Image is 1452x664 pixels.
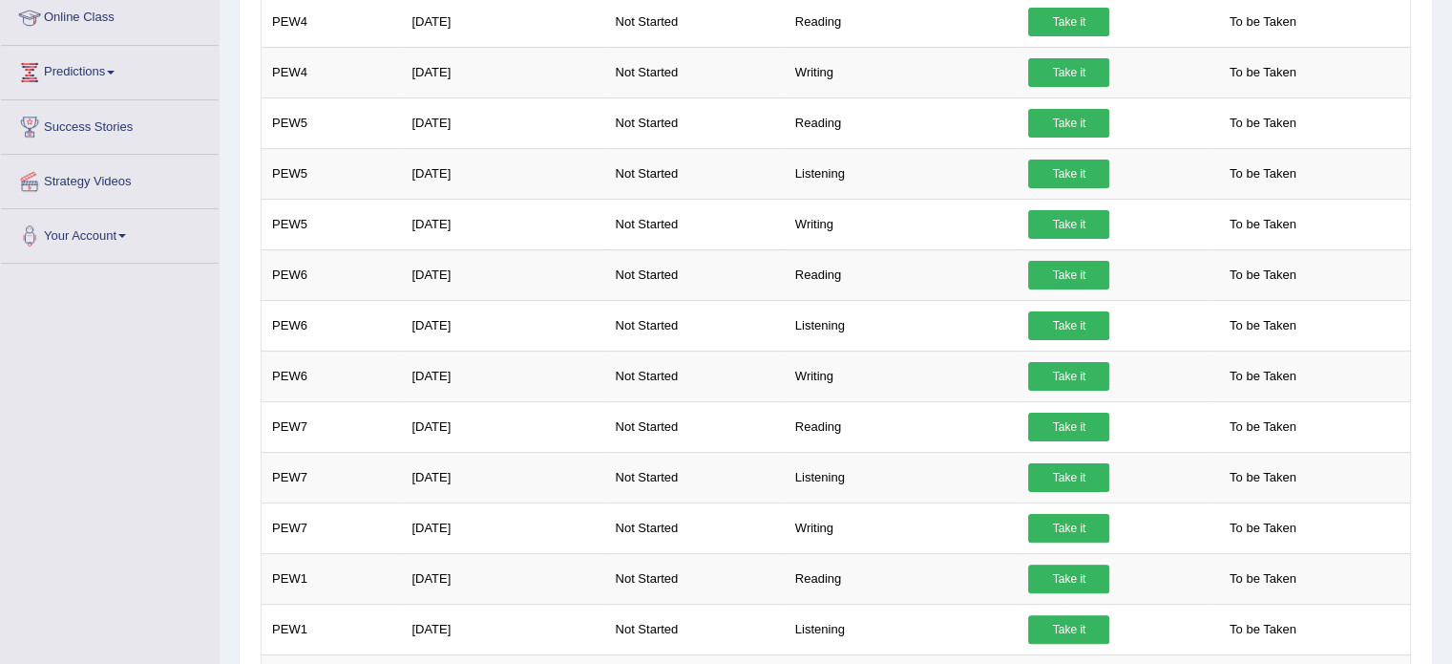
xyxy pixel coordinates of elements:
[1,209,219,257] a: Your Account
[1028,362,1109,391] a: Take it
[1,100,219,148] a: Success Stories
[604,249,784,300] td: Not Started
[401,604,604,654] td: [DATE]
[1220,109,1306,138] span: To be Taken
[1028,514,1109,543] a: Take it
[262,604,402,654] td: PEW1
[785,249,1019,300] td: Reading
[604,97,784,148] td: Not Started
[785,503,1019,553] td: Writing
[604,300,784,351] td: Not Started
[1220,514,1306,543] span: To be Taken
[604,148,784,199] td: Not Started
[1220,58,1306,87] span: To be Taken
[785,47,1019,97] td: Writing
[1028,565,1109,593] a: Take it
[604,452,784,503] td: Not Started
[785,452,1019,503] td: Listening
[401,47,604,97] td: [DATE]
[604,604,784,654] td: Not Started
[1220,565,1306,593] span: To be Taken
[1,155,219,203] a: Strategy Videos
[1220,311,1306,340] span: To be Taken
[604,401,784,452] td: Not Started
[401,401,604,452] td: [DATE]
[604,47,784,97] td: Not Started
[262,401,402,452] td: PEW7
[785,300,1019,351] td: Listening
[604,503,784,553] td: Not Started
[401,503,604,553] td: [DATE]
[262,553,402,604] td: PEW1
[1028,311,1109,340] a: Take it
[1028,109,1109,138] a: Take it
[401,553,604,604] td: [DATE]
[785,401,1019,452] td: Reading
[262,199,402,249] td: PEW5
[262,148,402,199] td: PEW5
[1028,463,1109,492] a: Take it
[401,452,604,503] td: [DATE]
[262,452,402,503] td: PEW7
[401,300,604,351] td: [DATE]
[785,148,1019,199] td: Listening
[604,553,784,604] td: Not Started
[401,199,604,249] td: [DATE]
[401,97,604,148] td: [DATE]
[1220,362,1306,391] span: To be Taken
[1028,8,1109,36] a: Take it
[785,97,1019,148] td: Reading
[1220,160,1306,188] span: To be Taken
[604,351,784,401] td: Not Started
[262,97,402,148] td: PEW5
[262,249,402,300] td: PEW6
[401,351,604,401] td: [DATE]
[785,199,1019,249] td: Writing
[1028,210,1109,239] a: Take it
[401,249,604,300] td: [DATE]
[1220,261,1306,289] span: To be Taken
[401,148,604,199] td: [DATE]
[1220,463,1306,492] span: To be Taken
[1,46,219,94] a: Predictions
[1220,8,1306,36] span: To be Taken
[1220,210,1306,239] span: To be Taken
[262,351,402,401] td: PEW6
[785,553,1019,604] td: Reading
[1028,413,1109,441] a: Take it
[1028,615,1109,644] a: Take it
[1028,261,1109,289] a: Take it
[262,300,402,351] td: PEW6
[604,199,784,249] td: Not Started
[1220,615,1306,644] span: To be Taken
[785,604,1019,654] td: Listening
[785,351,1019,401] td: Writing
[1220,413,1306,441] span: To be Taken
[1028,160,1109,188] a: Take it
[1028,58,1109,87] a: Take it
[262,503,402,553] td: PEW7
[262,47,402,97] td: PEW4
